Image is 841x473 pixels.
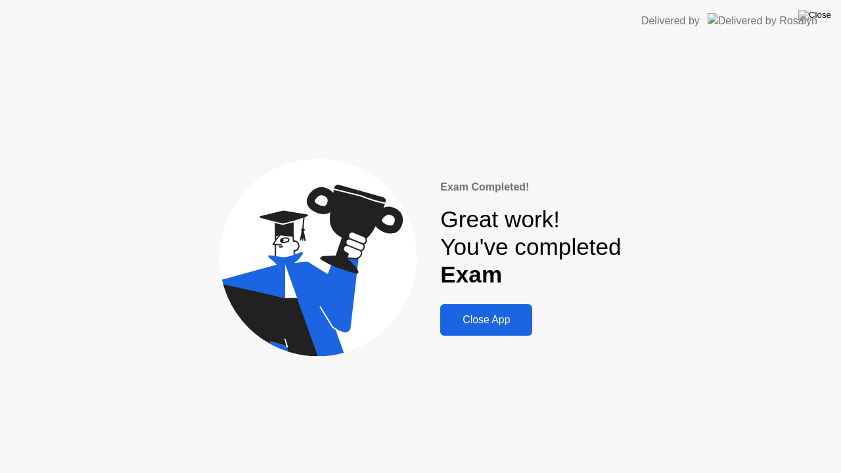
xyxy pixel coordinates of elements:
[440,206,621,289] div: Great work! You've completed
[444,314,528,326] div: Close App
[641,13,700,29] div: Delivered by
[440,179,621,195] div: Exam Completed!
[708,13,817,28] img: Delivered by Rosalyn
[440,261,502,287] b: Exam
[798,10,831,20] img: Close
[440,304,532,336] button: Close App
